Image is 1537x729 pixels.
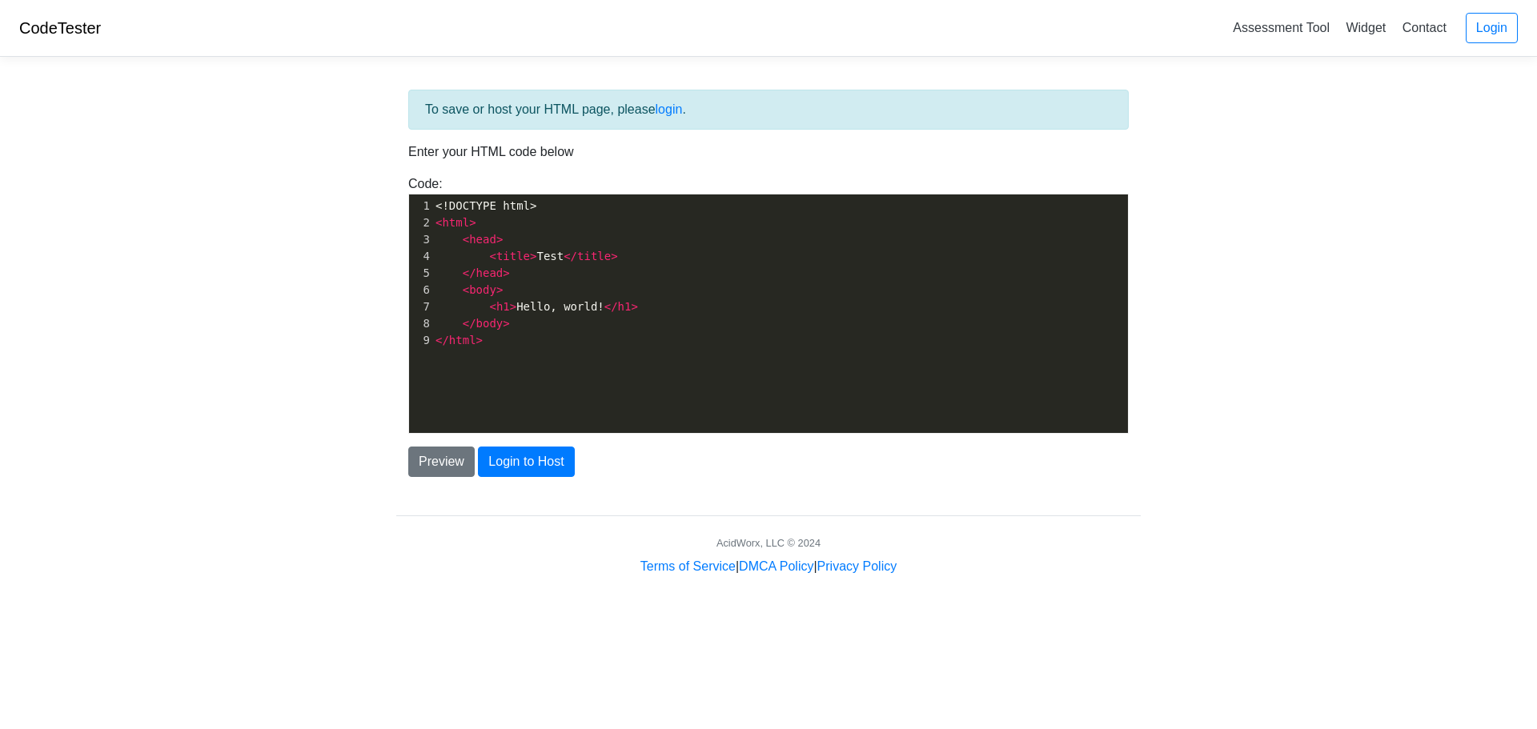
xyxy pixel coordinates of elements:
a: Assessment Tool [1226,14,1336,41]
div: 2 [409,214,432,231]
span: < [489,250,496,262]
span: title [577,250,611,262]
span: > [496,283,503,296]
div: Code: [396,174,1141,434]
span: h1 [496,300,510,313]
span: > [631,300,637,313]
div: 1 [409,198,432,214]
span: head [469,233,496,246]
a: Widget [1339,14,1392,41]
span: < [463,283,469,296]
div: 8 [409,315,432,332]
div: 3 [409,231,432,248]
span: > [469,216,476,229]
a: Privacy Policy [817,559,897,573]
span: > [510,300,516,313]
span: < [489,300,496,313]
div: | | [640,557,897,576]
span: Hello, world! [435,300,638,313]
span: < [463,233,469,246]
a: Terms of Service [640,559,736,573]
a: DMCA Policy [739,559,813,573]
div: AcidWorx, LLC © 2024 [716,535,821,551]
div: To save or host your HTML page, please . [408,90,1129,130]
span: > [503,266,509,279]
span: > [611,250,617,262]
button: Preview [408,447,475,477]
span: > [530,250,536,262]
span: body [476,317,504,330]
span: </ [435,334,449,346]
span: h1 [618,300,632,313]
span: < [435,216,442,229]
a: login [656,102,683,116]
a: Login [1466,13,1518,43]
span: > [476,334,483,346]
p: Enter your HTML code below [408,142,1129,162]
span: head [476,266,504,279]
span: html [449,334,476,346]
span: </ [463,266,476,279]
span: </ [604,300,618,313]
div: 5 [409,265,432,282]
button: Login to Host [478,447,574,477]
a: Contact [1396,14,1453,41]
span: </ [564,250,577,262]
span: > [496,233,503,246]
span: html [442,216,469,229]
div: 7 [409,298,432,315]
span: body [469,283,496,296]
span: > [503,317,509,330]
span: <!DOCTYPE html> [435,199,536,212]
div: 9 [409,332,432,349]
span: Test [435,250,618,262]
span: </ [463,317,476,330]
div: 4 [409,248,432,265]
a: CodeTester [19,19,101,37]
span: title [496,250,530,262]
div: 6 [409,282,432,298]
